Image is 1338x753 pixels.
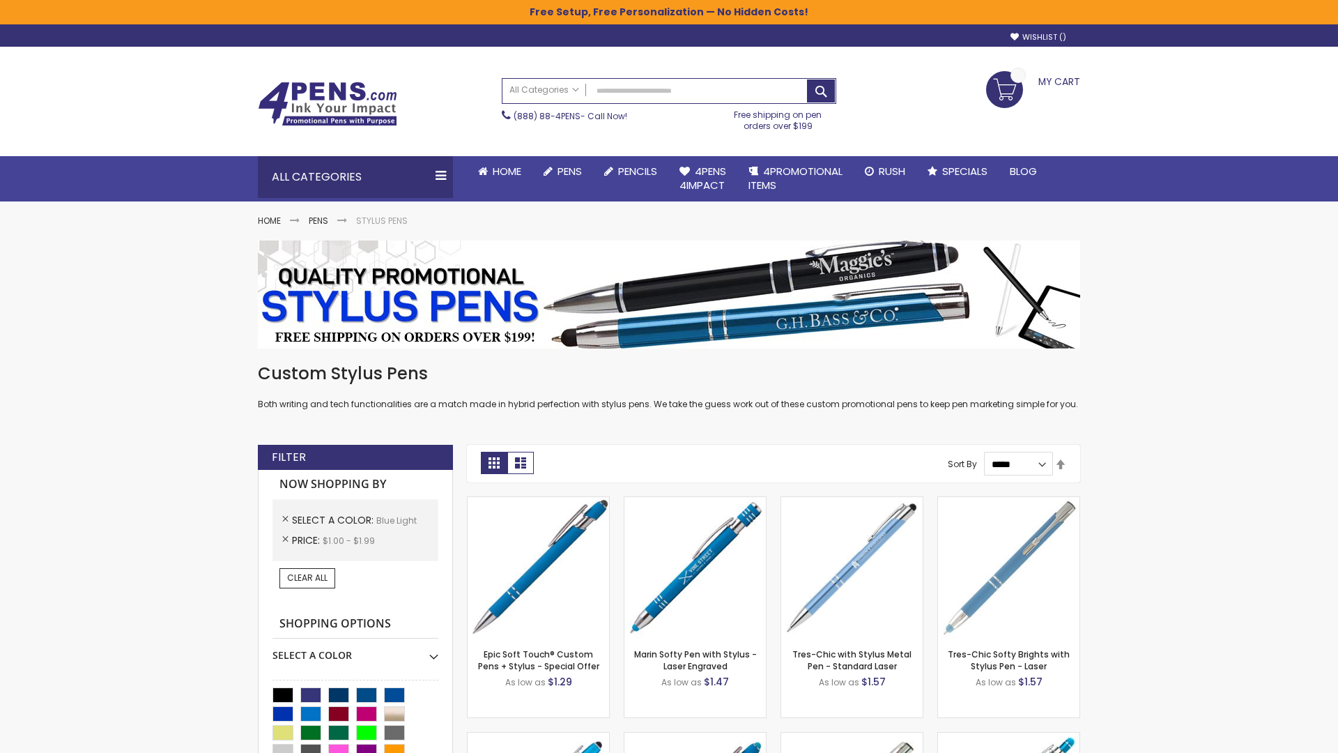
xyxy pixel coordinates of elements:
strong: Stylus Pens [356,215,408,227]
label: Sort By [948,458,977,470]
span: $1.47 [704,675,729,689]
a: Home [258,215,281,227]
a: Phoenix Softy Brights with Stylus Pen - Laser-Blue - Light [938,732,1079,744]
span: All Categories [509,84,579,96]
a: Tres-Chic Touch Pen - Standard Laser-Blue - Light [781,732,923,744]
div: All Categories [258,156,453,198]
a: 4Pens4impact [668,156,737,201]
a: Ellipse Stylus Pen - Standard Laser-Blue - Light [468,732,609,744]
img: Stylus Pens [258,241,1080,349]
a: All Categories [502,79,586,102]
a: Marin Softy Pen with Stylus - Laser Engraved-Blue - Light [624,496,766,508]
span: 4PROMOTIONAL ITEMS [748,164,843,192]
a: Tres-Chic with Stylus Metal Pen - Standard Laser [792,648,912,671]
div: Both writing and tech functionalities are a match made in hybrid perfection with stylus pens. We ... [258,363,1080,411]
a: Ellipse Softy Brights with Stylus Pen - Laser-Blue - Light [624,732,766,744]
span: Specials [942,164,987,178]
span: As low as [505,676,546,688]
span: - Call Now! [514,110,627,122]
span: Blog [1010,164,1037,178]
span: $1.57 [861,675,886,689]
a: Epic Soft Touch® Custom Pens + Stylus - Special Offer [478,648,599,671]
span: Pens [557,164,582,178]
a: 4P-MS8B-Blue - Light [468,496,609,508]
a: Blog [999,156,1048,187]
a: Clear All [279,568,335,588]
span: As low as [819,676,859,688]
span: $1.29 [548,675,572,689]
a: Rush [854,156,916,187]
span: 4Pens 4impact [679,164,726,192]
strong: Grid [481,452,507,474]
span: $1.57 [1018,675,1043,689]
span: Clear All [287,572,328,584]
span: $1.00 - $1.99 [323,535,375,547]
a: Marin Softy Pen with Stylus - Laser Engraved [634,648,757,671]
img: Marin Softy Pen with Stylus - Laser Engraved-Blue - Light [624,497,766,639]
div: Free shipping on pen orders over $199 [720,104,837,132]
h1: Custom Stylus Pens [258,363,1080,385]
span: Home [493,164,521,178]
img: 4P-MS8B-Blue - Light [468,497,609,639]
a: Pens [532,156,593,187]
span: Price [292,533,323,547]
a: Wishlist [1010,32,1066,43]
span: As low as [661,676,702,688]
a: Pencils [593,156,668,187]
a: Specials [916,156,999,187]
strong: Now Shopping by [272,470,438,499]
a: Pens [309,215,328,227]
img: Tres-Chic Softy Brights with Stylus Pen - Laser-Blue - Light [938,497,1079,639]
strong: Shopping Options [272,609,438,639]
a: Tres-Chic Softy Brights with Stylus Pen - Laser [948,648,1070,671]
strong: Filter [272,450,306,465]
a: Home [467,156,532,187]
span: As low as [976,676,1016,688]
img: Tres-Chic with Stylus Metal Pen - Standard Laser-Blue - Light [781,497,923,639]
span: Rush [879,164,905,178]
a: Tres-Chic Softy Brights with Stylus Pen - Laser-Blue - Light [938,496,1079,508]
img: 4Pens Custom Pens and Promotional Products [258,82,397,126]
span: Select A Color [292,513,376,527]
span: Blue Light [376,515,417,526]
span: Pencils [618,164,657,178]
a: (888) 88-4PENS [514,110,580,122]
a: Tres-Chic with Stylus Metal Pen - Standard Laser-Blue - Light [781,496,923,508]
a: 4PROMOTIONALITEMS [737,156,854,201]
div: Select A Color [272,639,438,662]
